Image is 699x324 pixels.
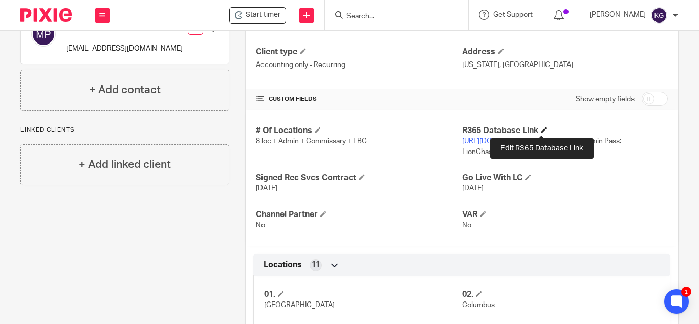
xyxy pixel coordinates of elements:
a: [URL][DOMAIN_NAME] [462,138,535,145]
p: [PERSON_NAME] [589,10,646,20]
h4: Client type [256,47,462,57]
div: Le Botaniste [229,7,286,24]
span: Get Support [493,11,533,18]
h4: Channel Partner [256,209,462,220]
span: [DATE] [256,185,277,192]
img: Pixie [20,8,72,22]
p: [EMAIL_ADDRESS][DOMAIN_NAME] [66,44,183,54]
h4: Go Live With LC [462,172,668,183]
p: Linked clients [20,126,229,134]
h4: Address [462,47,668,57]
h4: R365 Database Link [462,125,668,136]
span: 11 [312,260,320,270]
input: Search [345,12,438,21]
h4: 02. [462,289,660,300]
span: No [256,222,265,229]
p: Accounting only - Recurring [256,60,462,70]
h4: 01. [264,289,462,300]
span: Locations [264,260,302,270]
img: svg%3E [31,22,56,47]
span: 8 loc + Admin + Commissary + LBC [256,138,367,145]
span: Start timer [246,10,280,20]
span: [DATE] [462,185,484,192]
span: [GEOGRAPHIC_DATA] [264,301,335,309]
h4: CUSTOM FIELDS [256,95,462,103]
img: svg%3E [651,7,667,24]
span: Columbus [462,301,495,309]
h4: # Of Locations [256,125,462,136]
h4: Signed Rec Svcs Contract [256,172,462,183]
span: Username: LC-Admin Pass: LionChaser123! [462,138,621,155]
h4: + Add linked client [79,157,171,172]
span: No [462,222,471,229]
div: 1 [681,287,691,297]
h4: + Add contact [89,82,161,98]
p: [US_STATE], [GEOGRAPHIC_DATA] [462,60,668,70]
h4: VAR [462,209,668,220]
label: Show empty fields [576,94,635,104]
